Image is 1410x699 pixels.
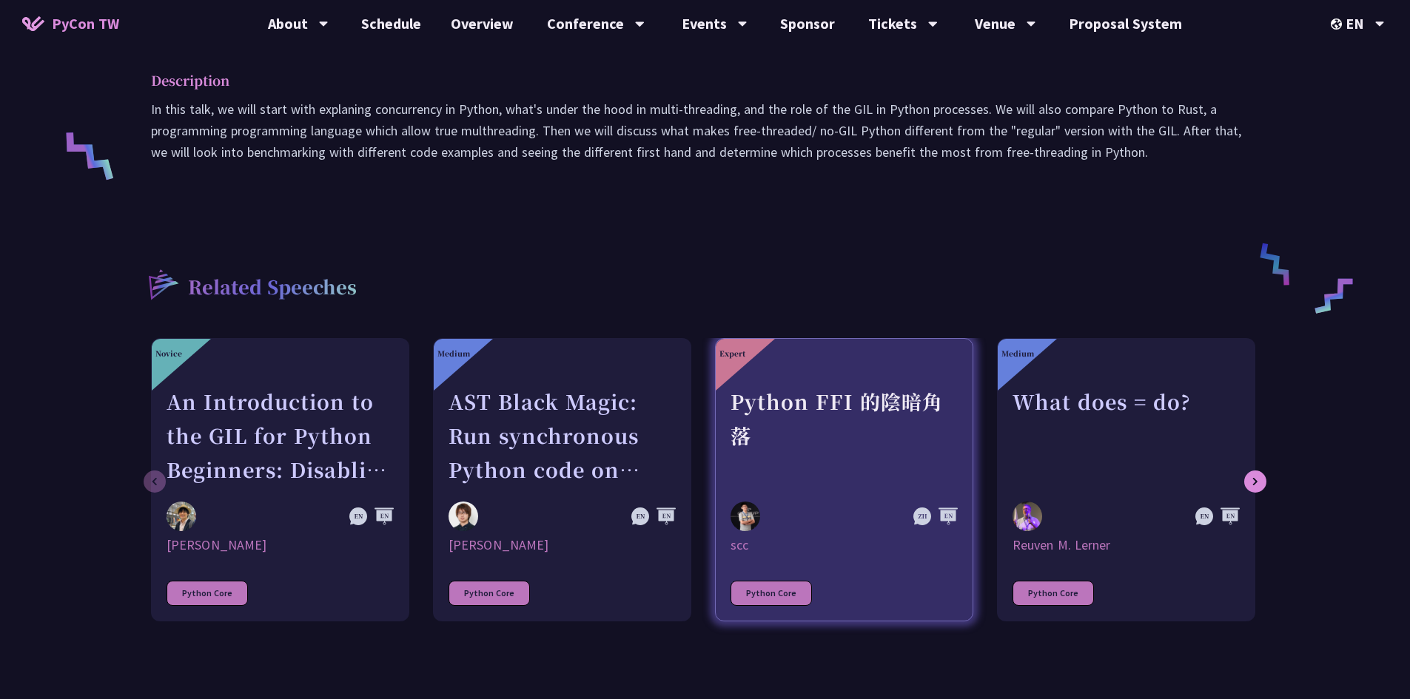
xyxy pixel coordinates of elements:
div: What does = do? [1013,385,1240,487]
div: Python Core [1013,581,1094,606]
span: PyCon TW [52,13,119,35]
div: An Introduction to the GIL for Python Beginners: Disabling It in Python 3.13 and Leveraging Concu... [167,385,394,487]
div: Python Core [167,581,248,606]
p: In this talk, we will start with explaning concurrency in Python, what's under the hood in multi-... [151,98,1259,163]
div: Python Core [449,581,530,606]
div: Novice [155,348,182,359]
div: Medium [1001,348,1034,359]
div: [PERSON_NAME] [449,536,676,554]
div: Reuven M. Lerner [1013,536,1240,554]
div: Medium [437,348,470,359]
img: r3.8d01567.svg [127,248,198,320]
div: [PERSON_NAME] [167,536,394,554]
div: Python FFI 的陰暗角落 [731,385,958,487]
div: scc [731,536,958,554]
img: Yuichiro Tachibana [449,502,478,531]
a: Medium What does = do? Reuven M. Lerner Reuven M. Lerner Python Core [997,338,1255,621]
a: Expert Python FFI 的陰暗角落 scc scc Python Core [715,338,973,621]
img: Locale Icon [1331,18,1346,30]
img: Home icon of PyCon TW 2025 [22,16,44,31]
p: Related Speeches [188,274,357,303]
div: AST Black Magic: Run synchronous Python code on asynchronous Pyodide [449,385,676,487]
a: Medium AST Black Magic: Run synchronous Python code on asynchronous Pyodide Yuichiro Tachibana [P... [433,338,691,621]
div: Expert [719,348,745,359]
a: PyCon TW [7,5,134,42]
img: scc [731,502,760,531]
img: Yu Saito [167,502,196,531]
p: Description [151,70,1229,91]
div: Python Core [731,581,812,606]
a: Novice An Introduction to the GIL for Python Beginners: Disabling It in Python 3.13 and Leveragin... [151,338,409,621]
img: Reuven M. Lerner [1013,502,1042,534]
